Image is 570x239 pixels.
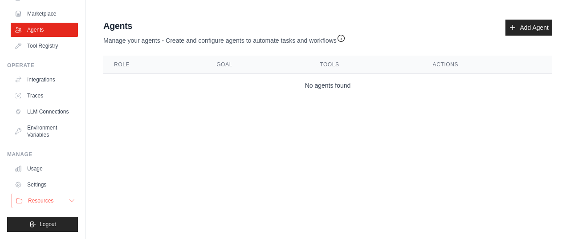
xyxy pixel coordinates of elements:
[11,162,78,176] a: Usage
[103,74,552,97] td: No agents found
[40,221,56,228] span: Logout
[11,178,78,192] a: Settings
[309,56,422,74] th: Tools
[11,105,78,119] a: LLM Connections
[11,89,78,103] a: Traces
[11,73,78,87] a: Integrations
[11,7,78,21] a: Marketplace
[422,56,552,74] th: Actions
[206,56,309,74] th: Goal
[103,32,346,45] p: Manage your agents - Create and configure agents to automate tasks and workflows
[11,39,78,53] a: Tool Registry
[103,20,346,32] h2: Agents
[505,20,552,36] a: Add Agent
[11,23,78,37] a: Agents
[7,62,78,69] div: Operate
[12,194,79,208] button: Resources
[7,217,78,232] button: Logout
[11,121,78,142] a: Environment Variables
[28,197,53,204] span: Resources
[103,56,206,74] th: Role
[7,151,78,158] div: Manage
